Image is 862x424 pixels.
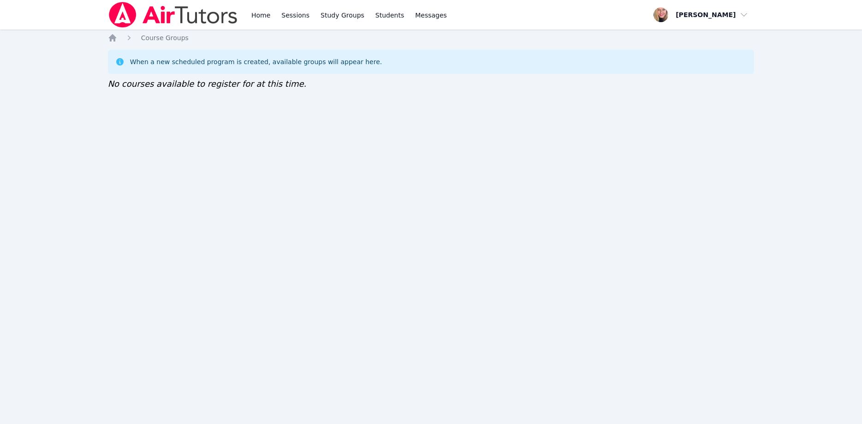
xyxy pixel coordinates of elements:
span: Course Groups [141,34,189,42]
nav: Breadcrumb [108,33,755,42]
a: Course Groups [141,33,189,42]
div: When a new scheduled program is created, available groups will appear here. [130,57,382,66]
img: Air Tutors [108,2,238,28]
span: No courses available to register for at this time. [108,79,307,89]
span: Messages [415,11,447,20]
